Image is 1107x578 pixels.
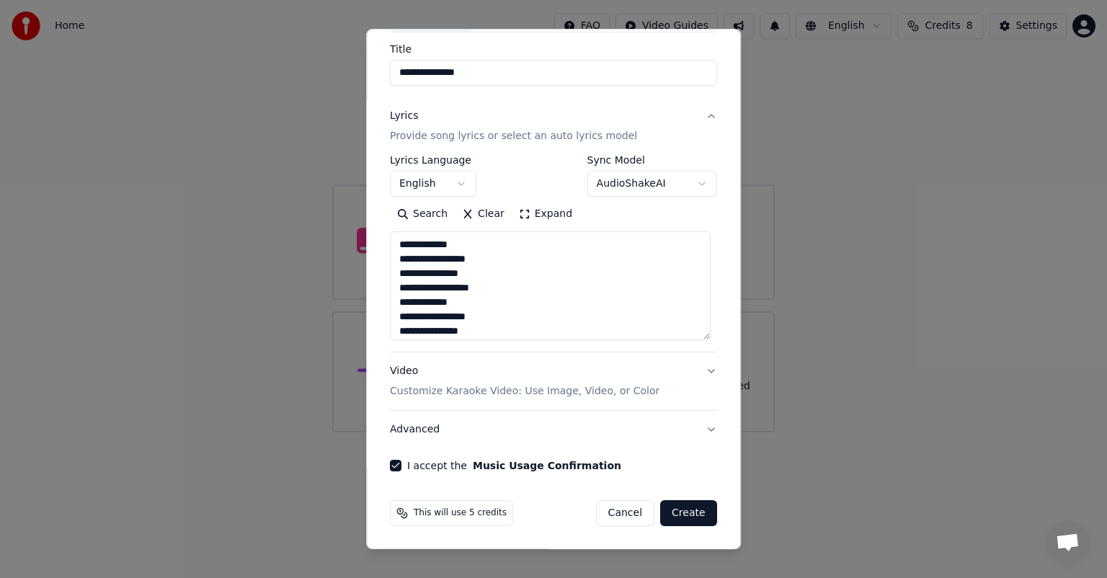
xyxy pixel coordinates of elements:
[455,203,512,226] button: Clear
[390,155,717,352] div: LyricsProvide song lyrics or select an auto lyrics model
[407,461,621,471] label: I accept the
[390,384,659,399] p: Customize Karaoke Video: Use Image, Video, or Color
[660,500,717,526] button: Create
[390,129,637,143] p: Provide song lyrics or select an auto lyrics model
[390,109,418,123] div: Lyrics
[391,6,471,32] div: Choose File
[390,352,717,410] button: VideoCustomize Karaoke Video: Use Image, Video, or Color
[414,507,507,519] span: This will use 5 credits
[512,203,579,226] button: Expand
[390,155,476,165] label: Lyrics Language
[390,411,717,448] button: Advanced
[390,364,659,399] div: Video
[587,155,717,165] label: Sync Model
[390,97,717,155] button: LyricsProvide song lyrics or select an auto lyrics model
[390,203,455,226] button: Search
[390,44,717,54] label: Title
[596,500,654,526] button: Cancel
[473,461,621,471] button: I accept the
